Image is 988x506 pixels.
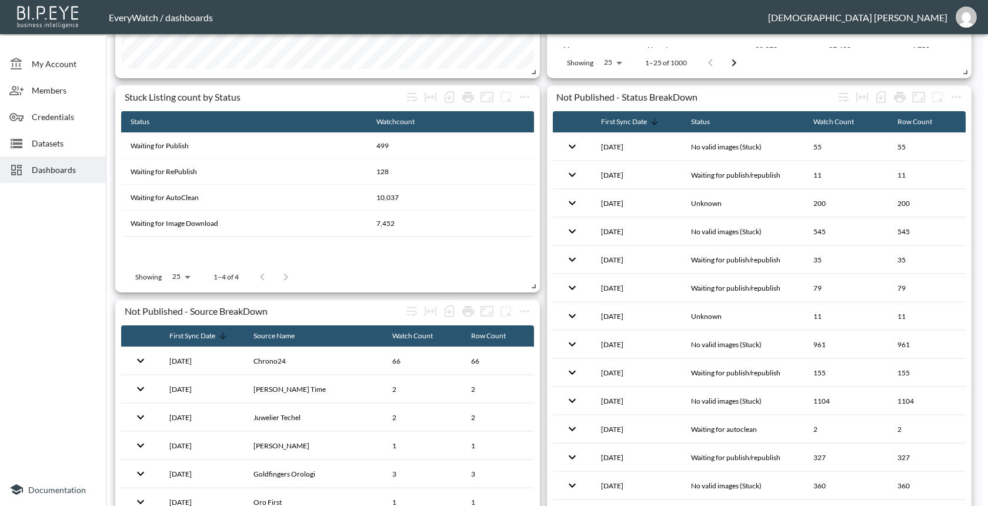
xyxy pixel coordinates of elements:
th: 2025-08-22 [592,161,682,189]
th: Waiting for publish/republish [682,444,803,471]
th: 360 [804,472,888,500]
th: 7,452 [367,211,534,237]
div: Print [890,88,909,106]
button: vishnu@everywatch.com [947,3,985,31]
th: 2 [804,415,888,443]
th: 2025-08-18 [592,415,682,443]
div: Watch Count [392,329,433,343]
th: Goldfingers Orologi [244,460,383,488]
th: Chrono24 [244,347,383,375]
th: 55 [804,133,888,161]
span: Members [32,84,96,96]
span: Watchcount [376,115,430,129]
button: expand row [562,306,582,326]
span: Credentials [32,111,96,123]
th: No valid images (Stuck) [682,387,803,415]
th: 2025-08-20 [592,331,682,358]
th: 32,372 [746,36,819,62]
div: Source Name [253,329,295,343]
span: Source Name [253,329,310,343]
div: Not Published - Source BreakDown [125,305,402,317]
th: 155 [804,359,888,387]
th: 35 [804,246,888,274]
div: Row Count [471,329,506,343]
a: Documentation [9,482,96,497]
span: Attach chart to a group [928,90,947,101]
div: Stuck Listing count by Status [125,91,402,102]
th: Juwelier Techel [244,404,383,431]
th: 128 [367,159,534,185]
div: Toggle table layout between fixed and auto (default: auto) [421,88,440,106]
div: Wrap text [402,88,421,106]
button: expand row [562,391,582,411]
span: Chart settings [515,302,534,321]
span: Attach chart to a group [496,304,515,315]
th: Waiting for autoclean [682,415,803,443]
p: Showing [135,272,162,282]
button: expand row [562,137,582,157]
th: 2025-08-21 [592,189,682,217]
th: 2025-08-22 [160,347,244,375]
th: 200 [888,189,966,217]
th: 2025-08-19 [592,387,682,415]
th: 2025-08-21 [160,432,244,460]
span: Documentation [28,485,86,495]
div: Print [459,88,478,106]
th: 2025-08-18 [592,472,682,500]
th: 200 [804,189,888,217]
th: 360 [888,472,966,500]
th: 1 [462,432,534,460]
th: 1104 [804,387,888,415]
button: expand row [131,464,151,484]
button: more [515,302,534,321]
div: 25 [166,269,195,284]
p: 1–4 of 4 [213,272,239,282]
th: 545 [888,218,966,245]
button: expand row [131,407,151,427]
th: 2025-08-22 [592,133,682,161]
th: 2025-08-21 [160,404,244,431]
div: Status [691,115,710,129]
p: Showing [567,58,593,68]
th: Unknown [682,189,803,217]
button: more [496,88,515,106]
div: Not Published - Status BreakDown [556,91,834,102]
button: Go to next page [722,51,746,75]
th: 2025-08-21 [160,460,244,488]
th: 55 [888,133,966,161]
th: Unknown [682,302,803,330]
img: b0851220ef7519462eebfaf84ab7640e [956,6,977,28]
th: 66 [462,347,534,375]
button: expand row [131,435,151,455]
th: 35 [888,246,966,274]
th: Waiting for Publish [121,133,367,159]
span: Dashboards [32,164,96,176]
th: 2025-08-19 [592,359,682,387]
button: expand row [562,193,582,213]
th: Waiting for RePublish [121,159,367,185]
span: Row Count [471,329,521,343]
div: Row Count [897,115,932,129]
button: more [515,88,534,106]
div: First Sync Date [601,115,647,129]
span: Watch Count [392,329,448,343]
th: Waiting for AutoClean [121,185,367,211]
button: expand row [562,475,582,495]
button: more [947,88,966,106]
th: 2025-08-20 [592,302,682,330]
th: No valid images (Stuck) [682,472,803,500]
span: First Sync Date [169,329,231,343]
th: 2 [462,404,534,431]
th: 27,622 [819,36,902,62]
div: Status [131,115,149,129]
button: expand row [562,419,582,439]
span: Status [131,115,165,129]
th: Waiting for publish/republish [682,274,803,302]
span: First Sync Date [601,115,662,129]
th: 155 [888,359,966,387]
button: expand row [562,221,582,241]
th: 3 [383,460,462,488]
th: 2 [462,375,534,403]
button: expand row [562,278,582,298]
th: 1104 [888,387,966,415]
